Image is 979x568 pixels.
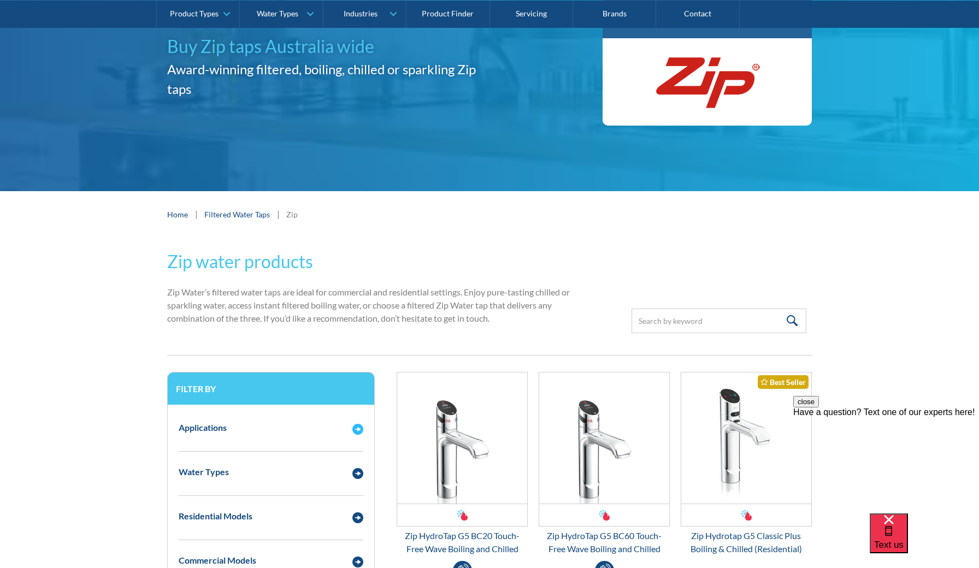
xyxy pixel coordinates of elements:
a: Zip HydroTap G5 BC20 Touch-Free Wave Boiling and ChilledZip HydroTap G5 BC20 Touch-Free Wave Boil... [397,372,528,555]
div: Commercial Models [179,554,256,567]
input: Search by keyword [632,309,806,333]
h1: Buy Zip taps Australia wide [167,33,485,60]
div: | [193,208,199,221]
iframe: podium webchat widget bubble [870,513,979,568]
h2: Zip water products [167,248,597,275]
div: Water Types [179,465,229,478]
h2: Award-winning filtered, boiling, chilled or sparkling Zip taps [167,60,485,99]
div: Zip HydroTap G5 BC60 Touch-Free Wave Boiling and Chilled [539,529,670,555]
div: Zip Hydrotap G5 Classic Plus Boiling & Chilled (Residential) [681,529,812,555]
iframe: podium webchat widget prompt [793,396,979,527]
a: Zip Hydrotap G5 Classic Plus Boiling & Chilled (Residential)Best SellerZip Hydrotap G5 Classic Pl... [681,372,812,555]
a: Home [167,209,188,220]
div: Industries [344,9,378,18]
div: Water Types [257,9,298,18]
img: Zip HydroTap G5 BC20 Touch-Free Wave Boiling and Chilled [397,372,527,504]
a: Zip HydroTap G5 BC60 Touch-Free Wave Boiling and ChilledZip HydroTap G5 BC60 Touch-Free Wave Boil... [539,372,670,555]
div: Zip HydroTap G5 BC20 Touch-Free Wave Boiling and Chilled [397,529,528,555]
div: Applications [179,421,227,434]
p: Zip Water’s filtered water taps are ideal for commercial and residential settings. Enjoy pure-tas... [167,286,597,325]
a: Filtered Water Taps [204,209,270,220]
div: Zip [286,209,298,220]
h3: Filter by [176,383,366,394]
div: | [275,208,281,221]
div: Product Types [170,9,219,18]
div: Best Seller [758,375,809,389]
img: Zip Hydrotap G5 Classic Plus Boiling & Chilled (Residential) [681,372,811,504]
div: Residential Models [179,510,252,523]
img: Zip HydroTap G5 BC60 Touch-Free Wave Boiling and Chilled [539,372,669,504]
